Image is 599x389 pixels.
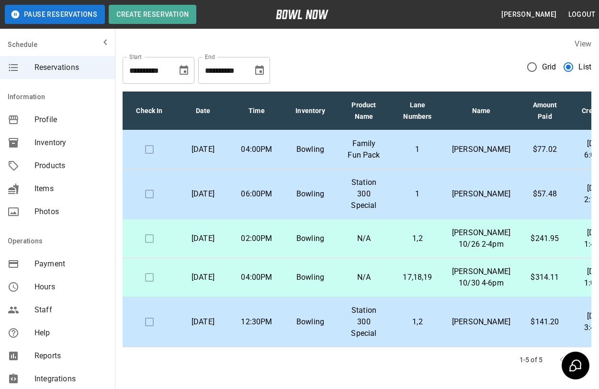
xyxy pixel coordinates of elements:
[444,92,518,130] th: Name
[237,233,276,244] p: 02:00PM
[337,92,391,130] th: Product Name
[452,227,510,250] p: [PERSON_NAME] 10/26 2-4pm
[237,188,276,200] p: 06:00PM
[184,188,222,200] p: [DATE]
[452,188,510,200] p: [PERSON_NAME]
[291,316,329,328] p: Bowling
[518,92,572,130] th: Amount Paid
[184,272,222,283] p: [DATE]
[345,233,383,244] p: N/A
[526,188,564,200] p: $57.48
[34,206,107,217] span: Photos
[398,188,437,200] p: 1
[345,138,383,161] p: Family Fun Pack
[34,258,107,270] span: Payment
[526,272,564,283] p: $314.11
[398,144,437,155] p: 1
[398,272,437,283] p: 17,18,19
[34,114,107,126] span: Profile
[565,6,599,23] button: Logout
[276,10,328,19] img: logo
[497,6,560,23] button: [PERSON_NAME]
[34,160,107,172] span: Products
[398,233,437,244] p: 1,2
[34,304,107,316] span: Staff
[345,272,383,283] p: N/A
[542,61,556,73] span: Grid
[391,92,444,130] th: Lane Numbers
[34,62,107,73] span: Reservations
[34,350,107,362] span: Reports
[34,137,107,149] span: Inventory
[575,39,591,48] label: View
[283,92,337,130] th: Inventory
[345,305,383,339] p: Station 300 Special
[291,188,329,200] p: Bowling
[345,177,383,211] p: Station 300 Special
[452,144,510,155] p: [PERSON_NAME]
[526,233,564,244] p: $241.95
[578,61,591,73] span: List
[34,373,107,385] span: Integrations
[184,316,222,328] p: [DATE]
[174,61,193,80] button: Choose date, selected date is Oct 10, 2025
[250,61,269,80] button: Choose date, selected date is Nov 10, 2025
[452,316,510,328] p: [PERSON_NAME]
[237,316,276,328] p: 12:30PM
[109,5,196,24] button: Create Reservation
[291,272,329,283] p: Bowling
[34,183,107,194] span: Items
[526,316,564,328] p: $141.20
[230,92,283,130] th: Time
[398,316,437,328] p: 1,2
[5,5,105,24] button: Pause Reservations
[526,144,564,155] p: $77.02
[123,92,176,130] th: Check In
[184,144,222,155] p: [DATE]
[520,355,542,365] p: 1-5 of 5
[34,327,107,339] span: Help
[452,266,510,289] p: [PERSON_NAME] 10/30 4-6pm
[237,144,276,155] p: 04:00PM
[291,144,329,155] p: Bowling
[34,281,107,293] span: Hours
[184,233,222,244] p: [DATE]
[237,272,276,283] p: 04:00PM
[291,233,329,244] p: Bowling
[176,92,230,130] th: Date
